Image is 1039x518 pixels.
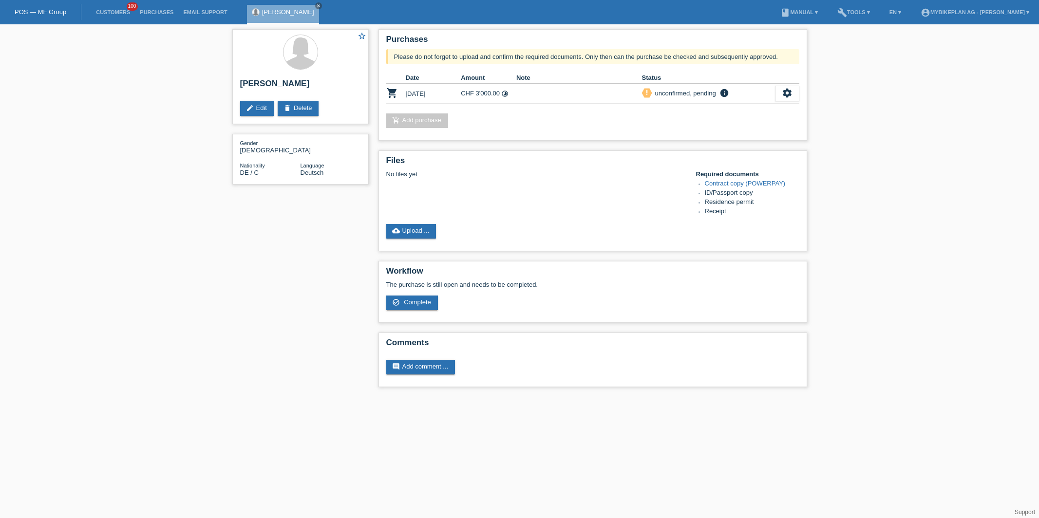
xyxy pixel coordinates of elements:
[837,8,847,18] i: build
[916,9,1034,15] a: account_circleMybikeplan AG - [PERSON_NAME] ▾
[832,9,875,15] a: buildTools ▾
[278,101,319,116] a: deleteDelete
[705,180,786,187] a: Contract copy (POWERPAY)
[386,156,799,170] h2: Files
[262,8,314,16] a: [PERSON_NAME]
[91,9,135,15] a: Customers
[315,2,322,9] a: close
[15,8,66,16] a: POS — MF Group
[775,9,823,15] a: bookManual ▾
[358,32,366,42] a: star_border
[386,266,799,281] h2: Workflow
[516,72,642,84] th: Note
[696,170,799,178] h4: Required documents
[406,72,461,84] th: Date
[386,113,448,128] a: add_shopping_cartAdd purchase
[301,169,324,176] span: Deutsch
[392,363,400,370] i: comment
[386,35,799,49] h2: Purchases
[461,84,516,104] td: CHF 3'000.00
[404,298,431,306] span: Complete
[386,87,398,99] i: POSP00028527
[705,198,799,207] li: Residence permit
[705,207,799,217] li: Receipt
[240,101,274,116] a: editEdit
[386,360,455,374] a: commentAdd comment ...
[127,2,138,11] span: 100
[316,3,321,8] i: close
[392,227,400,235] i: cloud_upload
[178,9,232,15] a: Email Support
[240,79,361,93] h2: [PERSON_NAME]
[240,163,265,168] span: Nationality
[392,116,400,124] i: add_shopping_cart
[501,90,509,97] i: Instalments (48 instalments)
[1015,509,1035,516] a: Support
[386,281,799,288] p: The purchase is still open and needs to be completed.
[386,49,799,64] div: Please do not forget to upload and confirm the required documents. Only then can the purchase be ...
[885,9,906,15] a: EN ▾
[780,8,790,18] i: book
[643,89,650,96] i: priority_high
[283,104,291,112] i: delete
[358,32,366,40] i: star_border
[782,88,793,98] i: settings
[301,163,324,168] span: Language
[386,170,684,178] div: No files yet
[246,104,254,112] i: edit
[240,169,259,176] span: Germany / C / 28.09.2014
[921,8,930,18] i: account_circle
[386,224,436,239] a: cloud_uploadUpload ...
[406,84,461,104] td: [DATE]
[240,139,301,154] div: [DEMOGRAPHIC_DATA]
[386,338,799,352] h2: Comments
[135,9,178,15] a: Purchases
[652,88,716,98] div: unconfirmed, pending
[461,72,516,84] th: Amount
[392,298,400,306] i: check_circle_outline
[718,88,730,98] i: info
[386,296,438,310] a: check_circle_outline Complete
[240,140,258,146] span: Gender
[642,72,775,84] th: Status
[705,189,799,198] li: ID/Passport copy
